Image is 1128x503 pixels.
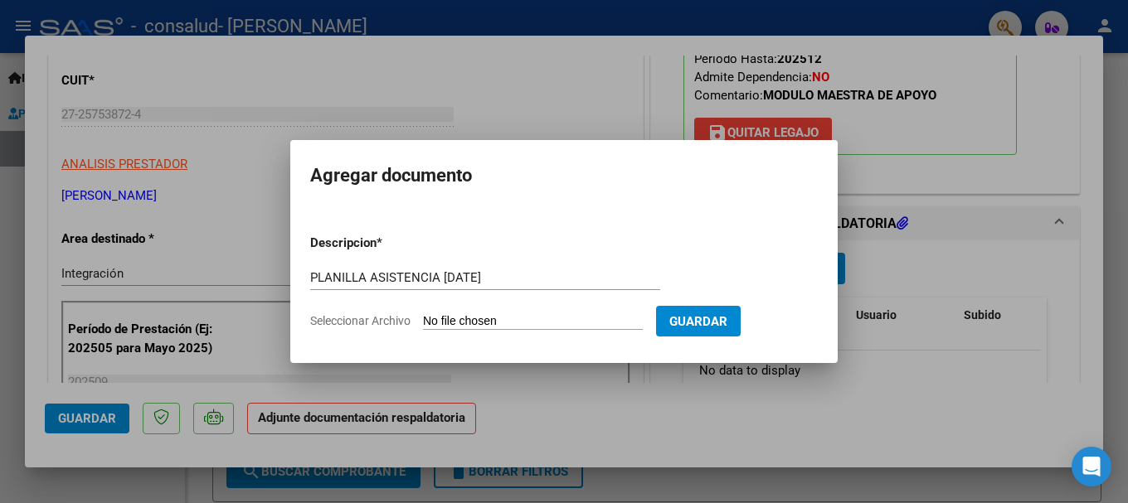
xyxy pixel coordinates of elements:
h2: Agregar documento [310,160,818,191]
span: Seleccionar Archivo [310,314,411,327]
button: Guardar [656,306,741,336]
div: Open Intercom Messenger [1072,447,1111,486]
span: Guardar [669,314,727,329]
p: Descripcion [310,234,463,253]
